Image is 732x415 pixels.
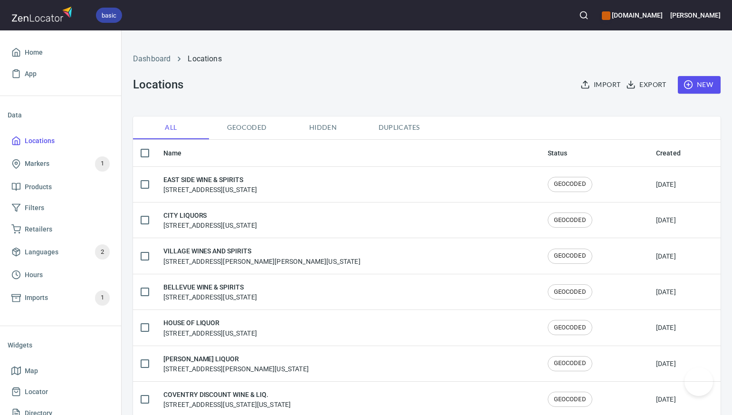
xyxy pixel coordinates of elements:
a: Languages2 [8,240,114,264]
span: Filters [25,202,44,214]
a: Dashboard [133,54,171,63]
th: Created [648,140,721,167]
div: [DATE] [656,395,676,404]
span: basic [96,10,122,20]
span: Markers [25,158,49,170]
div: [DATE] [656,180,676,189]
a: Filters [8,197,114,219]
span: GEOCODED [548,288,592,297]
button: color-CE600E [602,11,610,20]
button: Export [624,76,670,94]
a: Map [8,360,114,382]
a: Locations [8,130,114,152]
div: [STREET_ADDRESS][US_STATE] [163,210,257,230]
iframe: Help Scout Beacon - Open [684,367,713,396]
h6: [DOMAIN_NAME] [602,10,662,20]
span: Hours [25,269,43,281]
h6: VILLAGE WINES AND SPIRITS [163,246,361,256]
span: GEOCODED [548,216,592,225]
div: [STREET_ADDRESS][PERSON_NAME][PERSON_NAME][US_STATE] [163,246,361,266]
h6: EAST SIDE WINE & SPIRITS [163,174,257,185]
a: Hours [8,264,114,286]
span: Geocoded [215,122,279,134]
span: 2 [95,247,110,258]
div: Manage your apps [602,5,662,26]
span: 1 [95,292,110,303]
a: Imports1 [8,286,114,310]
a: Home [8,42,114,63]
span: New [685,79,713,91]
span: GEOCODED [548,395,592,404]
h3: Locations [133,78,183,91]
img: zenlocator [11,4,75,24]
a: App [8,63,114,85]
button: New [678,76,721,94]
th: Name [156,140,540,167]
span: Retailers [25,223,52,235]
span: Export [628,79,666,91]
span: GEOCODED [548,251,592,261]
div: [STREET_ADDRESS][US_STATE] [163,174,257,194]
div: [DATE] [656,323,676,332]
th: Status [540,140,648,167]
span: All [139,122,203,134]
h6: [PERSON_NAME] [670,10,721,20]
h6: COVENTRY DISCOUNT WINE & LIQ. [163,389,291,400]
span: Import [582,79,620,91]
nav: breadcrumb [133,53,721,65]
a: Products [8,176,114,198]
span: GEOCODED [548,359,592,368]
a: Markers1 [8,152,114,176]
div: [STREET_ADDRESS][US_STATE] [163,282,257,302]
span: Map [25,365,38,377]
span: GEOCODED [548,323,592,332]
span: Products [25,181,52,193]
div: [STREET_ADDRESS][PERSON_NAME][US_STATE] [163,354,309,374]
a: Locator [8,381,114,403]
button: Import [579,76,624,94]
div: [DATE] [656,359,676,368]
div: [DATE] [656,251,676,261]
span: GEOCODED [548,180,592,189]
span: Locator [25,386,48,398]
div: [DATE] [656,287,676,297]
span: Duplicates [367,122,431,134]
span: Hidden [291,122,355,134]
button: Search [573,5,594,26]
li: Data [8,104,114,126]
button: [PERSON_NAME] [670,5,721,26]
span: 1 [95,158,110,169]
div: basic [96,8,122,23]
div: [STREET_ADDRESS][US_STATE] [163,318,257,338]
a: Locations [188,54,221,63]
a: Retailers [8,219,114,240]
span: App [25,68,37,80]
span: Languages [25,246,58,258]
li: Widgets [8,334,114,357]
span: Home [25,47,43,58]
div: [STREET_ADDRESS][US_STATE][US_STATE] [163,389,291,409]
span: Locations [25,135,55,147]
h6: HOUSE OF LIQUOR [163,318,257,328]
h6: CITY LIQUORS [163,210,257,221]
div: [DATE] [656,215,676,225]
h6: BELLEVUE WINE & SPIRITS [163,282,257,292]
span: Imports [25,292,48,304]
h6: [PERSON_NAME] LIQUOR [163,354,309,364]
